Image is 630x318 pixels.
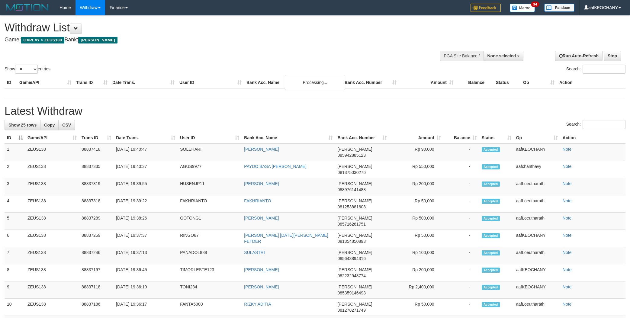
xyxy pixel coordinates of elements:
[337,147,372,152] span: [PERSON_NAME]
[79,247,114,264] td: 88837246
[244,164,306,169] a: PAYDO BASA [PERSON_NAME]
[443,195,479,213] td: -
[563,147,572,152] a: Note
[337,256,365,261] span: Copy 085643894316 to clipboard
[40,120,59,130] a: Copy
[514,178,560,195] td: aafLoeutnarath
[58,120,75,130] a: CSV
[79,213,114,230] td: 88837289
[604,51,621,61] a: Stop
[114,281,178,299] td: [DATE] 19:36:19
[514,264,560,281] td: aafKEOCHANY
[114,195,178,213] td: [DATE] 19:39:22
[493,77,521,88] th: Status
[482,233,500,238] span: Accepted
[337,273,365,278] span: Copy 082232948774 to clipboard
[178,161,242,178] td: AGUS9977
[482,147,500,152] span: Accepted
[110,77,177,88] th: Date Trans.
[389,213,443,230] td: Rp 500,000
[560,132,625,143] th: Action
[514,132,560,143] th: Op: activate to sort column ascending
[5,143,25,161] td: 1
[482,216,500,221] span: Accepted
[514,230,560,247] td: aafKEOCHANY
[178,213,242,230] td: GOTONG1
[563,233,572,238] a: Note
[5,299,25,316] td: 10
[79,132,114,143] th: Trans ID: activate to sort column ascending
[25,195,79,213] td: ZEUS138
[21,37,64,43] span: OXPLAY > ZEUS138
[563,198,572,203] a: Note
[443,213,479,230] td: -
[244,147,279,152] a: [PERSON_NAME]
[443,247,479,264] td: -
[5,213,25,230] td: 5
[514,299,560,316] td: aafLoeutnarath
[510,4,535,12] img: Button%20Memo.svg
[482,181,500,187] span: Accepted
[544,4,574,12] img: panduan.png
[389,264,443,281] td: Rp 200,000
[244,198,271,203] a: FAKHRIANTO
[79,161,114,178] td: 88837335
[5,120,40,130] a: Show 25 rows
[8,123,37,127] span: Show 25 rows
[79,264,114,281] td: 88837197
[5,281,25,299] td: 9
[5,65,50,74] label: Show entries
[399,77,456,88] th: Amount
[244,216,279,220] a: [PERSON_NAME]
[177,77,244,88] th: User ID
[337,216,372,220] span: [PERSON_NAME]
[389,161,443,178] td: Rp 550,000
[178,143,242,161] td: SOLEHARI
[443,143,479,161] td: -
[5,22,414,34] h1: Withdraw List
[74,77,110,88] th: Trans ID
[5,161,25,178] td: 2
[244,302,271,307] a: RIZKY ADITIA
[78,37,117,43] span: [PERSON_NAME]
[440,51,483,61] div: PGA Site Balance /
[337,187,365,192] span: Copy 088976141488 to clipboard
[337,239,365,244] span: Copy 081354850893 to clipboard
[389,299,443,316] td: Rp 50,000
[555,51,603,61] a: Run Auto-Refresh
[563,216,572,220] a: Note
[482,268,500,273] span: Accepted
[563,250,572,255] a: Note
[178,230,242,247] td: RINGO87
[62,123,71,127] span: CSV
[25,299,79,316] td: ZEUS138
[482,199,500,204] span: Accepted
[114,264,178,281] td: [DATE] 19:36:45
[337,198,372,203] span: [PERSON_NAME]
[5,247,25,264] td: 7
[25,230,79,247] td: ZEUS138
[482,250,500,255] span: Accepted
[178,178,242,195] td: HUSENJP11
[337,153,365,158] span: Copy 085942885123 to clipboard
[443,299,479,316] td: -
[389,195,443,213] td: Rp 50,000
[337,181,372,186] span: [PERSON_NAME]
[337,204,365,209] span: Copy 081253881608 to clipboard
[482,285,500,290] span: Accepted
[521,77,557,88] th: Op
[389,281,443,299] td: Rp 2,400,000
[443,281,479,299] td: -
[337,250,372,255] span: [PERSON_NAME]
[114,213,178,230] td: [DATE] 19:38:26
[178,247,242,264] td: PANADOL888
[337,291,365,295] span: Copy 085359146493 to clipboard
[563,284,572,289] a: Note
[178,264,242,281] td: TIMORLESTE123
[25,281,79,299] td: ZEUS138
[79,195,114,213] td: 88837318
[5,178,25,195] td: 3
[563,164,572,169] a: Note
[514,161,560,178] td: aafchanthavy
[25,161,79,178] td: ZEUS138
